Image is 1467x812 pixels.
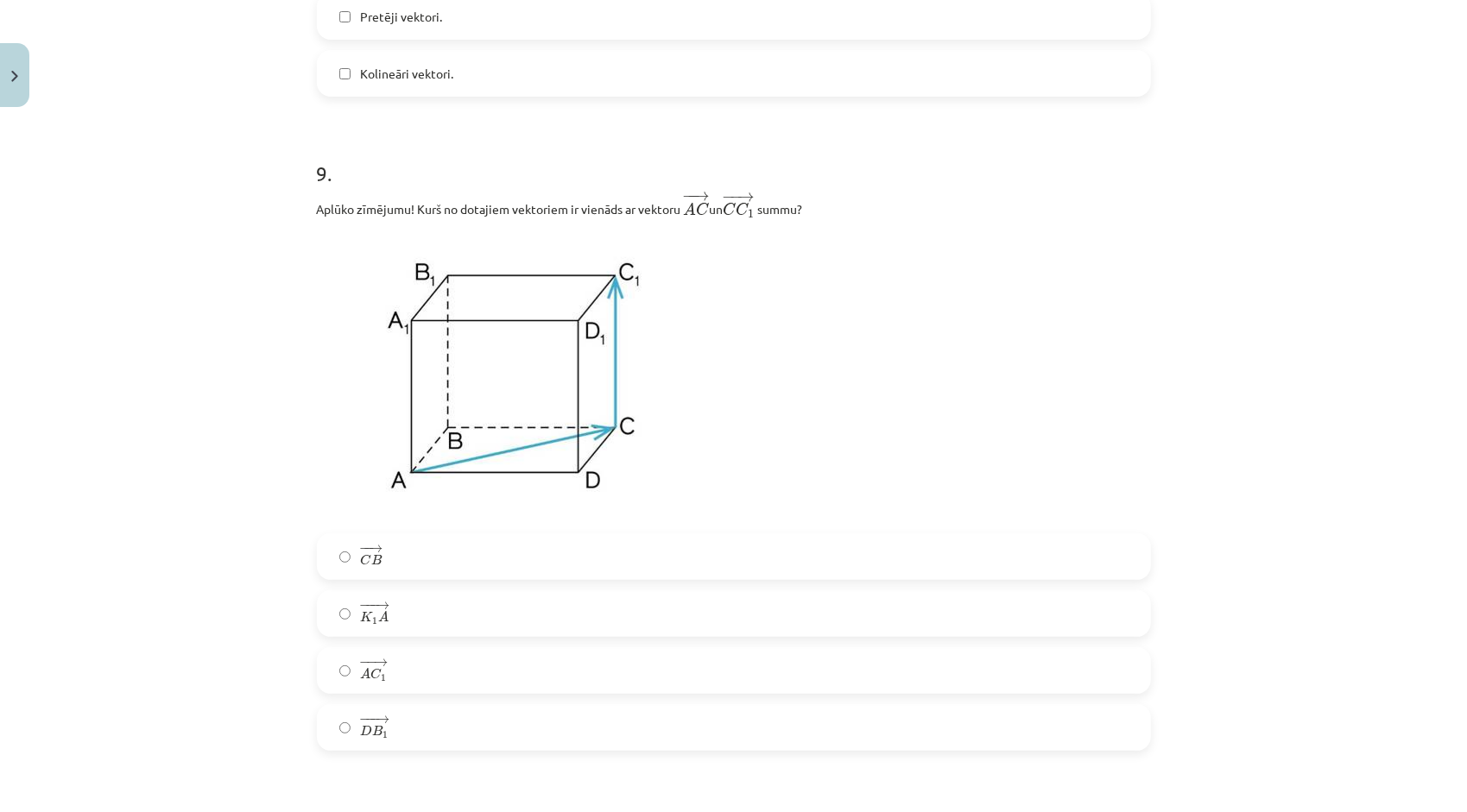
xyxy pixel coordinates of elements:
[722,192,735,201] span: −
[371,668,383,679] span: C
[697,203,710,216] span: C
[361,8,443,26] span: Pretēji vektori.
[365,716,374,724] span: −−
[317,131,1151,185] h1: 9 .
[359,716,370,724] span: −
[376,602,389,610] span: →
[365,602,374,610] span: −−
[361,725,373,736] span: D
[317,190,1151,219] p: Aplūko zīmējumu! Kurš no dotajiem vektoriem ir vienāds ar vektoru ﻿ un ​​﻿ summu?
[364,545,366,553] span: −
[359,659,370,667] span: −
[378,611,389,622] span: A
[723,203,736,216] span: C
[373,725,383,736] span: B
[730,192,737,201] span: −
[361,554,372,565] span: C
[361,65,454,83] span: Kolineāri vektori.
[682,191,695,200] span: −
[374,659,388,667] span: →
[684,202,697,215] span: A
[339,11,351,22] input: Pretēji vektori.
[373,617,378,625] span: 1
[692,191,710,200] span: →
[361,611,374,622] span: K
[361,668,371,679] span: A
[687,191,689,200] span: −
[382,674,387,682] span: 1
[736,203,749,216] span: C
[359,545,370,553] span: −
[339,68,351,79] input: Kolineāri vektori.
[367,659,374,667] span: −
[371,554,382,565] span: B
[359,602,370,610] span: −
[11,71,18,82] img: icon-close-lesson-0947bae3869378f0d4975bcd49f059093ad1ed9edebbc8119c70593378902aed.svg
[376,716,389,724] span: →
[748,210,754,218] span: 1
[738,192,756,201] span: →
[369,545,383,553] span: →
[383,731,389,739] span: 1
